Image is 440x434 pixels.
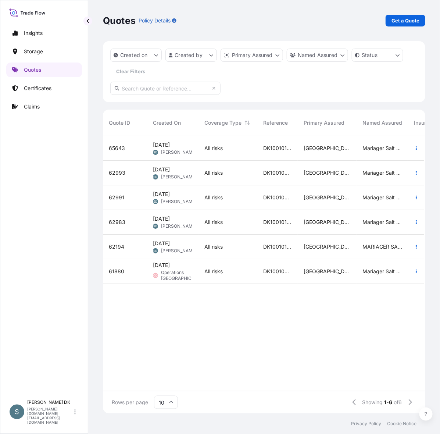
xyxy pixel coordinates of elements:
span: 62993 [109,169,125,177]
button: createdOn Filter options [110,49,162,62]
a: Get a Quote [386,15,425,26]
span: [GEOGRAPHIC_DATA] [304,194,351,201]
p: Primary Assured [232,51,272,59]
button: Clear Filters [110,65,151,77]
span: OD [153,272,158,279]
span: [PERSON_NAME] [161,248,197,254]
span: DK1001019588-2566622 [263,243,292,250]
p: Quotes [24,66,41,74]
span: Coverage Type [204,119,242,127]
span: 61880 [109,268,124,275]
span: [DATE] [153,166,170,173]
a: Cookie Notice [387,421,416,427]
span: [GEOGRAPHIC_DATA] [304,145,351,152]
p: Insights [24,29,43,37]
span: All risks [204,194,223,201]
span: [GEOGRAPHIC_DATA] [304,243,351,250]
span: [PERSON_NAME] [161,149,197,155]
span: 62991 [109,194,124,201]
span: SD [154,247,158,255]
span: [DATE] [153,215,170,223]
p: Storage [24,48,43,55]
p: Get a Quote [391,17,419,24]
a: Privacy Policy [351,421,381,427]
span: Mariager Salt Specialties A/S [362,194,402,201]
span: SD [154,173,158,181]
a: Quotes [6,63,82,77]
span: 65643 [109,145,125,152]
a: Storage [6,44,82,59]
span: Showing [362,399,383,406]
span: Rows per page [112,399,148,406]
span: All risks [204,169,223,177]
span: MARIAGER SALT SPEACIALTIES A/S [362,243,402,250]
p: Status [362,51,378,59]
p: Named Assured [298,51,337,59]
span: SD [154,223,158,230]
span: Created On [153,119,181,127]
span: 1-6 [384,399,393,406]
span: [DATE] [153,191,170,198]
button: distributor Filter options [221,49,283,62]
button: cargoOwner Filter options [287,49,348,62]
span: DK1001019977 - 2517252 [263,145,292,152]
button: createdBy Filter options [165,49,217,62]
span: SD [154,149,158,156]
a: Insights [6,26,82,40]
span: Mariager Salt Specialties A/S [362,145,402,152]
span: Mariager Salt Specialties A/S [362,268,402,275]
span: [GEOGRAPHIC_DATA] [304,218,351,226]
p: Quotes [103,15,136,26]
span: Mariager Salt Specialties A/S [362,169,402,177]
span: Mariager Salt Specialties A/S [362,218,402,226]
span: 62983 [109,218,125,226]
p: Clear Filters [117,68,146,75]
span: [DATE] [153,240,170,247]
p: [PERSON_NAME] DK [27,399,73,405]
button: certificateStatus Filter options [352,49,403,62]
a: Claims [6,99,82,114]
span: [PERSON_NAME] [161,223,197,229]
span: of 6 [394,399,402,406]
span: Reference [263,119,288,127]
span: Named Assured [362,119,402,127]
span: All risks [204,218,223,226]
input: Search Quote or Reference... [110,82,221,95]
p: Created by [175,51,203,59]
p: Policy Details [139,17,171,24]
button: Sort [243,118,252,127]
span: [DATE] [153,141,170,149]
span: DK1001019152 - 2585397 [263,218,292,226]
span: Primary Assured [304,119,344,127]
span: Quote ID [109,119,130,127]
span: [DATE] [153,262,170,269]
span: Operations [GEOGRAPHIC_DATA] [161,270,206,281]
span: SD [154,198,158,205]
span: [PERSON_NAME] [161,174,197,180]
span: [GEOGRAPHIC_DATA] [304,268,351,275]
p: Created on [120,51,148,59]
span: DK1001020217 - 2565119 [263,268,292,275]
span: All risks [204,145,223,152]
span: DK1001020089 - 2600225 [263,169,292,177]
p: Claims [24,103,40,110]
span: 62194 [109,243,124,250]
p: Certificates [24,85,51,92]
a: Certificates [6,81,82,96]
span: All risks [204,243,223,250]
span: [PERSON_NAME] [161,199,197,204]
p: [PERSON_NAME][DOMAIN_NAME][EMAIL_ADDRESS][DOMAIN_NAME] [27,407,73,424]
span: DK1001020090 - 2600208 [263,194,292,201]
span: S [15,408,19,416]
span: [GEOGRAPHIC_DATA] [304,169,351,177]
span: All risks [204,268,223,275]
